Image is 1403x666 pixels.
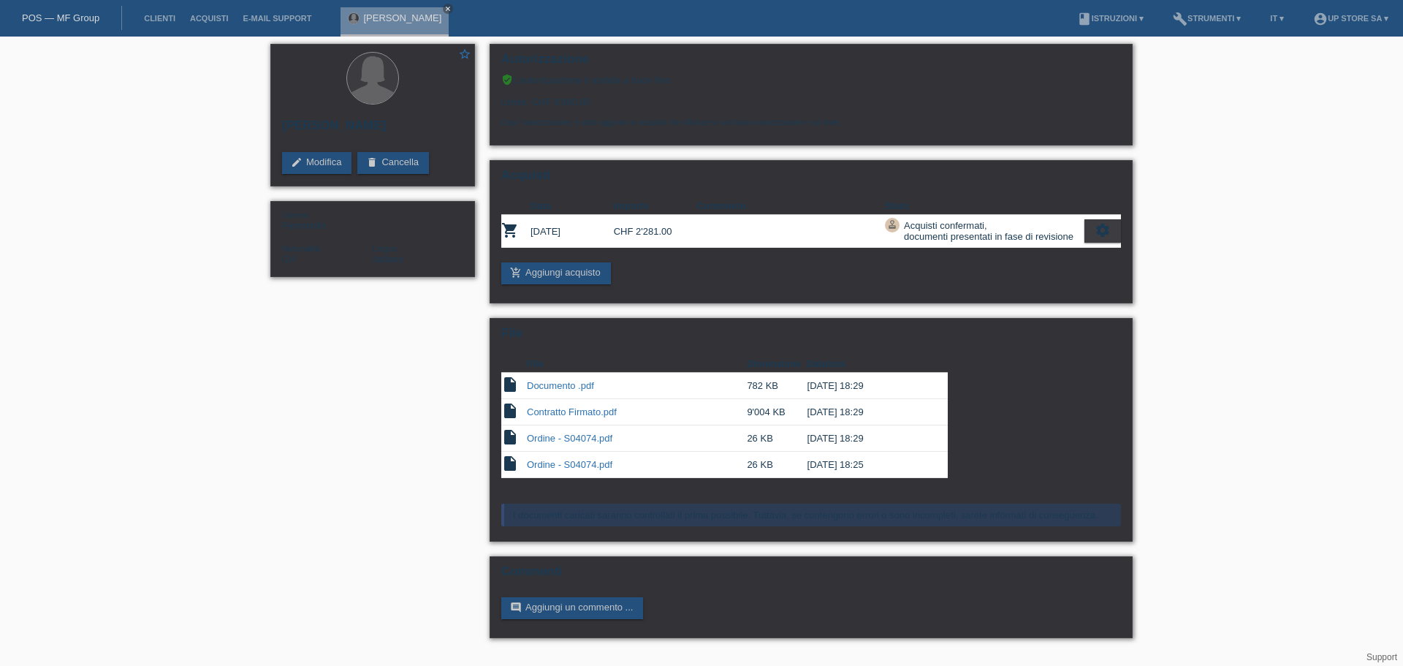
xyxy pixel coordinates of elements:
[807,355,927,373] th: Data/ora
[282,209,373,231] div: Femminile
[443,4,453,14] a: close
[527,355,747,373] th: File
[887,219,897,230] i: approval
[357,152,429,174] a: deleteCancella
[501,597,643,619] a: commentAggiungi un commento ...
[807,373,927,399] td: [DATE] 18:29
[747,373,807,399] td: 782 KB
[282,118,463,140] h2: [PERSON_NAME]
[501,564,1121,586] h2: Commenti
[900,218,1073,244] div: Acquisti confermati, documenti presentati in fase di revisione
[527,406,617,417] a: Contratto Firmato.pdf
[1077,12,1092,26] i: book
[1166,14,1248,23] a: buildStrumenti ▾
[501,222,519,239] i: POSP00026438
[501,455,519,472] i: insert_drive_file
[1366,652,1397,662] a: Support
[1095,222,1111,238] i: settings
[1313,12,1328,26] i: account_circle
[510,267,522,279] i: add_shopping_cart
[1306,14,1396,23] a: account_circleUp Store SA ▾
[363,12,441,23] a: [PERSON_NAME]
[282,152,351,174] a: editModifica
[614,197,697,215] th: Importo
[373,254,403,265] span: Italiano
[501,118,1121,126] p: Dopo l’autorizzazione, è stato aggiunto un acquisto che influisce su una futura autorizzazione e ...
[527,459,612,470] a: Ordine - S04074.pdf
[236,14,319,23] a: E-mail Support
[807,399,927,425] td: [DATE] 18:29
[527,433,612,444] a: Ordine - S04074.pdf
[373,244,397,253] span: Lingua
[501,74,513,86] i: verified_user
[807,425,927,452] td: [DATE] 18:29
[696,197,885,215] th: Commento
[1070,14,1151,23] a: bookIstruzioni ▾
[807,452,927,478] td: [DATE] 18:25
[282,254,296,265] span: Svizzera
[137,14,183,23] a: Clienti
[501,402,519,420] i: insert_drive_file
[510,602,522,613] i: comment
[614,215,697,248] td: CHF 2'281.00
[747,399,807,425] td: 9'004 KB
[885,197,1084,215] th: Stato
[501,262,611,284] a: add_shopping_cartAggiungi acquisto
[282,244,320,253] span: Nationalità
[1263,14,1291,23] a: IT ▾
[531,215,614,248] td: [DATE]
[501,86,1121,126] div: Limite: CHF 6'000.00
[366,156,378,168] i: delete
[531,197,614,215] th: Data
[501,52,1121,74] h2: Autorizzazione
[183,14,236,23] a: Acquisti
[501,428,519,446] i: insert_drive_file
[501,74,1121,86] div: L’autorizzazione è andata a buon fine.
[22,12,99,23] a: POS — MF Group
[282,211,309,219] span: Genere
[1173,12,1187,26] i: build
[747,452,807,478] td: 26 KB
[747,425,807,452] td: 26 KB
[458,48,471,61] i: star_border
[458,48,471,63] a: star_border
[501,168,1121,190] h2: Acquisti
[747,355,807,373] th: Dimensione
[501,376,519,393] i: insert_drive_file
[444,5,452,12] i: close
[501,504,1121,526] div: I documenti caricati saranno controllati il prima possibile. Tuttavia, se contengono errori o son...
[291,156,303,168] i: edit
[527,380,594,391] a: Documento .pdf
[501,326,1121,348] h2: File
